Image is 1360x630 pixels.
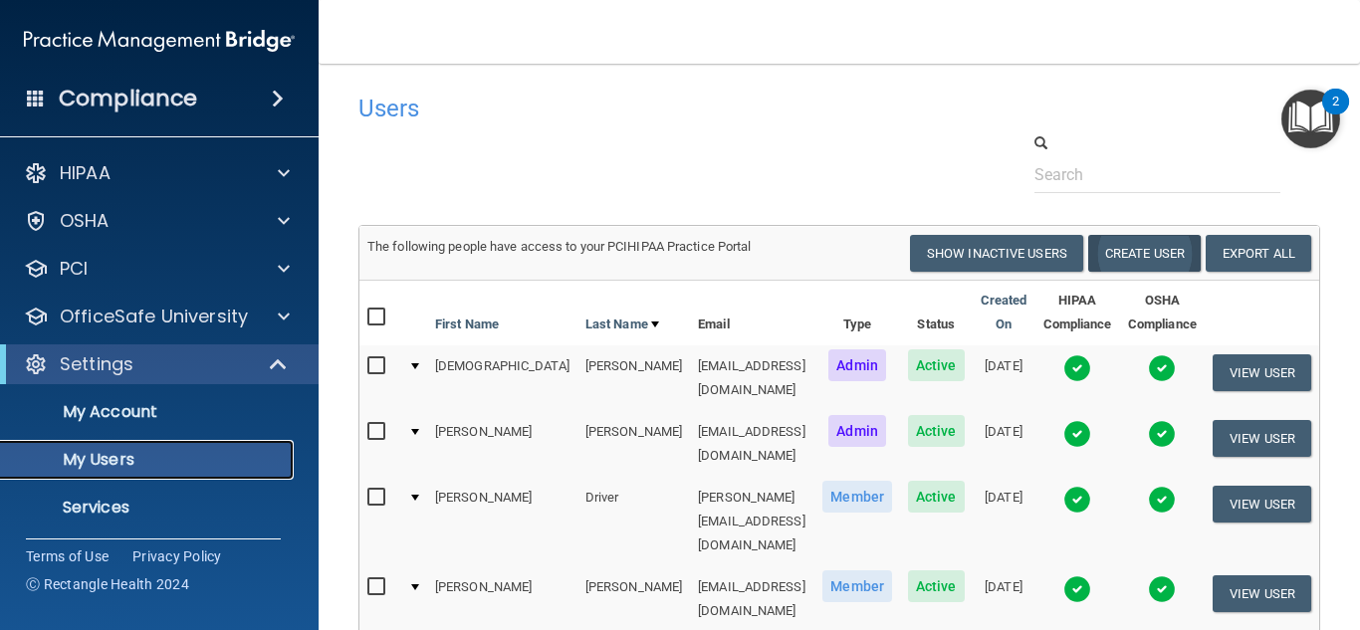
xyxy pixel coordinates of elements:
h4: Users [358,96,907,121]
span: Admin [828,415,886,447]
td: [EMAIL_ADDRESS][DOMAIN_NAME] [690,411,814,477]
button: View User [1213,354,1311,391]
a: HIPAA [24,161,290,185]
th: Status [900,281,973,345]
td: [EMAIL_ADDRESS][DOMAIN_NAME] [690,345,814,411]
span: Ⓒ Rectangle Health 2024 [26,574,189,594]
a: Terms of Use [26,546,109,566]
a: Privacy Policy [132,546,222,566]
input: Search [1034,156,1280,193]
img: PMB logo [24,21,295,61]
div: 2 [1332,102,1339,127]
td: [DATE] [973,411,1035,477]
span: Member [822,570,892,602]
span: The following people have access to your PCIHIPAA Practice Portal [367,239,752,254]
span: Active [908,415,965,447]
td: [DATE] [973,477,1035,566]
a: OSHA [24,209,290,233]
img: tick.e7d51cea.svg [1063,575,1091,603]
td: [PERSON_NAME] [427,477,577,566]
a: Last Name [585,313,659,336]
td: [PERSON_NAME][EMAIL_ADDRESS][DOMAIN_NAME] [690,477,814,566]
th: Type [814,281,900,345]
button: Show Inactive Users [910,235,1083,272]
td: [PERSON_NAME] [427,411,577,477]
td: [DEMOGRAPHIC_DATA] [427,345,577,411]
img: tick.e7d51cea.svg [1148,486,1176,514]
p: My Account [13,402,285,422]
a: Created On [981,289,1027,336]
a: Export All [1206,235,1311,272]
h4: Compliance [59,85,197,112]
button: View User [1213,486,1311,523]
th: HIPAA Compliance [1034,281,1119,345]
span: Member [822,481,892,513]
a: First Name [435,313,499,336]
p: Services [13,498,285,518]
p: OfficeSafe University [60,305,248,328]
a: PCI [24,257,290,281]
p: PCI [60,257,88,281]
span: Admin [828,349,886,381]
button: View User [1213,420,1311,457]
iframe: Drift Widget Chat Controller [1260,493,1336,568]
span: Active [908,481,965,513]
img: tick.e7d51cea.svg [1148,420,1176,448]
button: Open Resource Center, 2 new notifications [1281,90,1340,148]
img: tick.e7d51cea.svg [1148,575,1176,603]
img: tick.e7d51cea.svg [1063,420,1091,448]
td: [PERSON_NAME] [577,345,690,411]
td: [DATE] [973,345,1035,411]
span: Active [908,570,965,602]
button: Create User [1088,235,1201,272]
a: Settings [24,352,289,376]
img: tick.e7d51cea.svg [1063,354,1091,382]
img: tick.e7d51cea.svg [1063,486,1091,514]
a: OfficeSafe University [24,305,290,328]
td: [PERSON_NAME] [577,411,690,477]
button: View User [1213,575,1311,612]
p: Settings [60,352,133,376]
th: OSHA Compliance [1120,281,1205,345]
p: My Users [13,450,285,470]
td: Driver [577,477,690,566]
p: HIPAA [60,161,111,185]
span: Active [908,349,965,381]
th: Email [690,281,814,345]
p: OSHA [60,209,110,233]
img: tick.e7d51cea.svg [1148,354,1176,382]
